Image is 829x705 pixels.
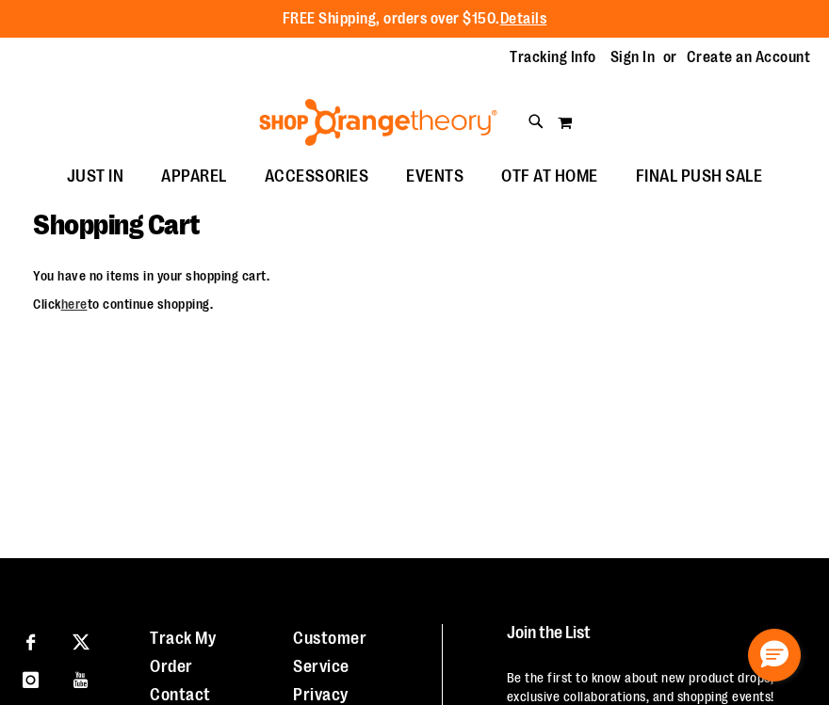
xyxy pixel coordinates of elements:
[293,629,366,676] a: Customer Service
[283,8,547,30] p: FREE Shipping, orders over $150.
[33,266,796,285] p: You have no items in your shopping cart.
[161,155,227,198] span: APPAREL
[748,629,801,681] button: Hello, have a question? Let’s chat.
[142,155,246,199] a: APPAREL
[265,155,369,198] span: ACCESSORIES
[501,155,598,198] span: OTF AT HOME
[48,155,143,199] a: JUST IN
[33,295,796,313] p: Click to continue shopping.
[150,629,216,676] a: Track My Order
[507,624,815,659] h4: Join the List
[246,155,388,199] a: ACCESSORIES
[61,296,88,312] a: here
[636,155,763,198] span: FINAL PUSH SALE
[67,155,124,198] span: JUST IN
[33,209,200,241] span: Shopping Cart
[687,47,811,68] a: Create an Account
[65,662,98,695] a: Visit our Youtube page
[387,155,482,199] a: EVENTS
[65,624,98,657] a: Visit our X page
[73,633,89,650] img: Twitter
[510,47,596,68] a: Tracking Info
[610,47,656,68] a: Sign In
[14,662,47,695] a: Visit our Instagram page
[256,99,500,146] img: Shop Orangetheory
[500,10,547,27] a: Details
[617,155,782,199] a: FINAL PUSH SALE
[482,155,617,199] a: OTF AT HOME
[14,624,47,657] a: Visit our Facebook page
[406,155,463,198] span: EVENTS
